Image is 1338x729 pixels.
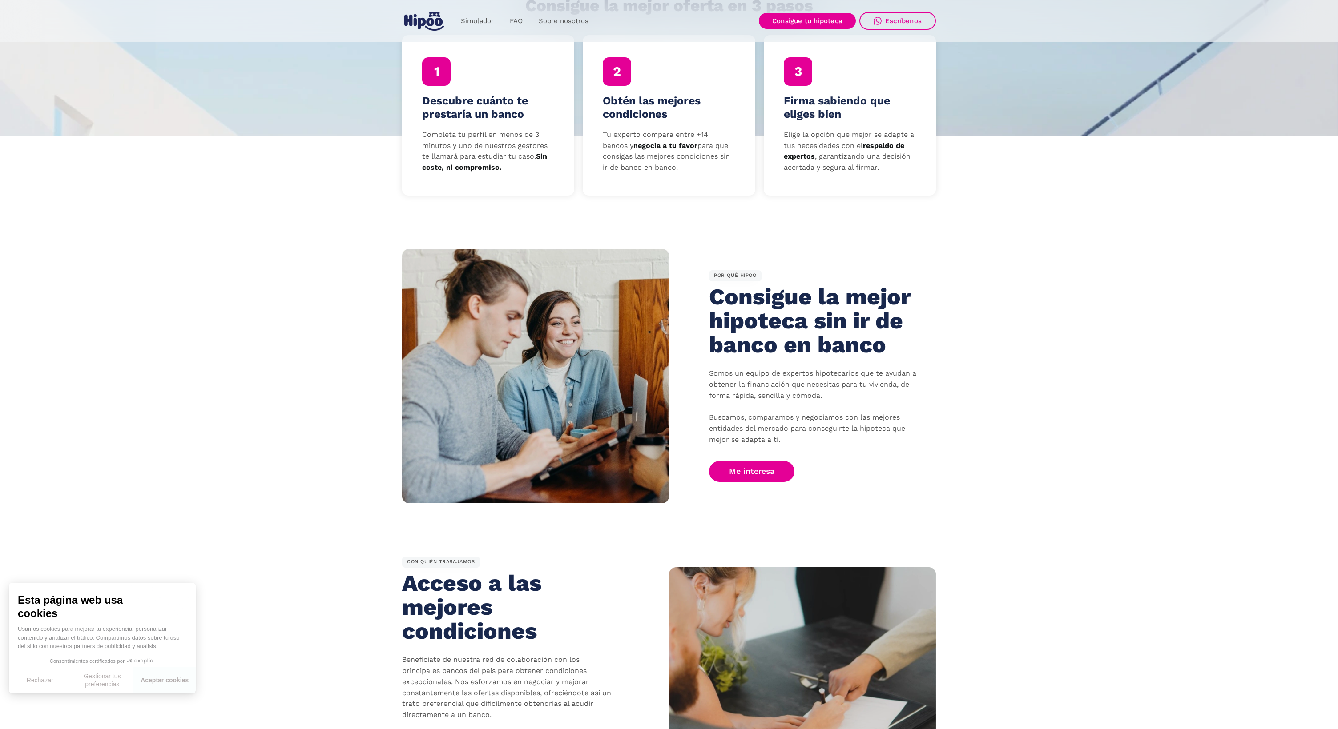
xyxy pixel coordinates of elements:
[633,141,697,150] strong: negocia a tu favor
[759,13,856,29] a: Consigue tu hipoteca
[402,557,480,568] div: CON QUIÉN TRABAJAMOS
[709,285,914,356] h2: Consigue la mejor hipoteca sin ir de banco en banco
[422,94,555,121] h4: Descubre cuánto te prestaría un banco
[402,8,446,34] a: home
[402,571,607,643] h2: Acceso a las mejores condiciones
[784,94,916,121] h4: Firma sabiendo que eliges bien
[709,368,923,445] p: Somos un equipo de expertos hipotecarios que te ayudan a obtener la financiación que necesitas pa...
[402,654,616,721] p: Benefíciate de nuestra red de colaboración con los principales bancos del país para obtener condi...
[422,152,547,172] strong: Sin coste, ni compromiso.
[859,12,936,30] a: Escríbenos
[709,461,794,482] a: Me interesa
[709,270,762,282] div: POR QUÉ HIPOO
[502,12,531,30] a: FAQ
[453,12,502,30] a: Simulador
[531,12,596,30] a: Sobre nosotros
[603,94,735,121] h4: Obtén las mejores condiciones
[603,129,735,173] p: Tu experto compara entre +14 bancos y para que consigas las mejores condiciones sin ir de banco e...
[885,17,922,25] div: Escríbenos
[784,129,916,173] p: Elige la opción que mejor se adapte a tus necesidades con el , garantizando una decisión acertada...
[422,129,555,173] p: Completa tu perfil en menos de 3 minutos y uno de nuestros gestores te llamará para estudiar tu c...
